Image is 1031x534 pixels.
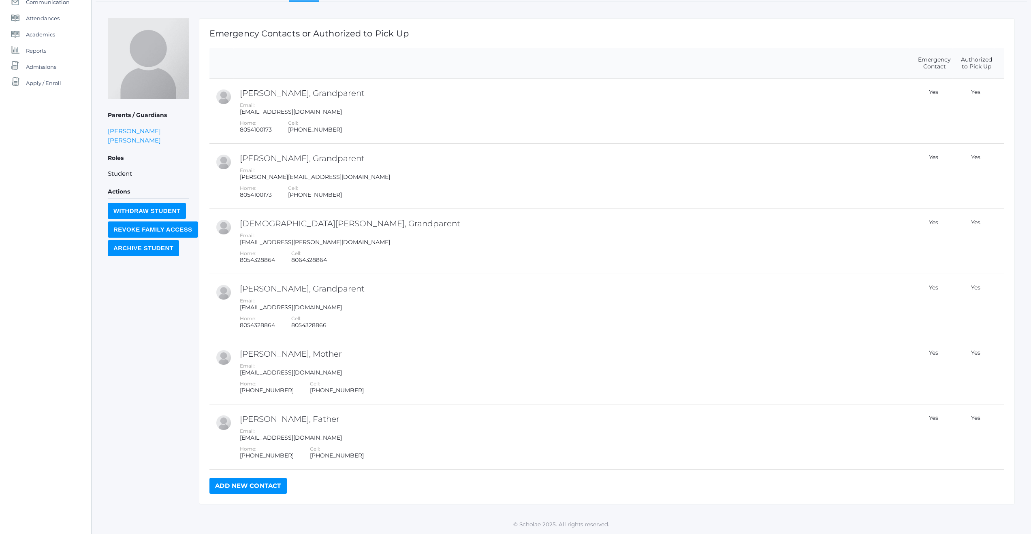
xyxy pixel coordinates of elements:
[240,109,908,115] div: [EMAIL_ADDRESS][DOMAIN_NAME]
[240,304,908,311] div: [EMAIL_ADDRESS][DOMAIN_NAME]
[310,381,320,387] label: Cell:
[953,48,994,79] th: Authorized to Pick Up
[240,232,255,238] label: Email:
[240,239,908,246] div: [EMAIL_ADDRESS][PERSON_NAME][DOMAIN_NAME]
[240,167,255,173] label: Email:
[240,349,908,358] h2: [PERSON_NAME], Mother
[310,452,364,459] div: [PHONE_NUMBER]
[240,185,256,191] label: Home:
[240,250,256,256] label: Home:
[216,154,232,170] div: Greg Bair
[240,322,275,329] div: 8054328864
[108,151,189,165] h5: Roles
[291,322,327,329] div: 8054328866
[291,315,301,321] label: Cell:
[240,363,255,369] label: Email:
[108,185,189,199] h5: Actions
[108,136,161,145] a: [PERSON_NAME]
[240,415,908,423] h2: [PERSON_NAME], Father
[240,434,908,441] div: [EMAIL_ADDRESS][DOMAIN_NAME]
[240,126,272,133] div: 8054100173
[240,154,908,163] h2: [PERSON_NAME], Grandparent
[26,43,46,59] span: Reports
[216,284,232,300] div: Dave Cox
[240,89,908,98] h2: [PERSON_NAME], Grandparent
[108,203,186,219] input: Withdraw Student
[108,18,189,99] img: Charlotte Bair
[288,191,342,198] div: [PHONE_NUMBER]
[240,120,256,126] label: Home:
[240,428,255,434] label: Email:
[310,387,364,394] div: [PHONE_NUMBER]
[291,257,327,264] div: 8064328864
[216,89,232,105] div: Sheila Bair
[240,191,272,198] div: 8054100173
[953,274,994,339] td: Yes
[26,26,55,43] span: Academics
[240,219,908,228] h2: [DEMOGRAPHIC_DATA][PERSON_NAME], Grandparent
[209,29,1004,38] h1: Emergency Contacts or Authorized to Pick Up
[953,209,994,274] td: Yes
[108,240,179,256] input: Archive Student
[310,446,320,452] label: Cell:
[910,79,953,144] td: Yes
[108,169,189,179] li: Student
[240,387,294,394] div: [PHONE_NUMBER]
[240,315,256,321] label: Home:
[910,144,953,209] td: Yes
[240,369,908,376] div: [EMAIL_ADDRESS][DOMAIN_NAME]
[216,219,232,235] div: Cristii Cox
[240,298,255,304] label: Email:
[26,59,56,75] span: Admissions
[291,250,301,256] label: Cell:
[216,349,232,366] div: Brianna Bair
[240,174,908,181] div: [PERSON_NAME][EMAIL_ADDRESS][DOMAIN_NAME]
[910,48,953,79] th: Emergency Contact
[953,339,994,404] td: Yes
[288,120,298,126] label: Cell:
[108,109,189,122] h5: Parents / Guardians
[240,257,275,264] div: 8054328864
[953,144,994,209] td: Yes
[108,221,198,238] input: Revoke Family Access
[240,284,908,293] h2: [PERSON_NAME], Grandparent
[26,75,61,91] span: Apply / Enroll
[92,520,1031,528] p: © Scholae 2025. All rights reserved.
[953,79,994,144] td: Yes
[910,209,953,274] td: Yes
[288,126,342,133] div: [PHONE_NUMBER]
[240,452,294,459] div: [PHONE_NUMBER]
[910,339,953,404] td: Yes
[209,478,287,494] a: Add New Contact
[240,446,256,452] label: Home:
[240,102,255,108] label: Email:
[910,274,953,339] td: Yes
[26,10,60,26] span: Attendances
[910,404,953,470] td: Yes
[953,404,994,470] td: Yes
[240,381,256,387] label: Home:
[108,126,161,136] a: [PERSON_NAME]
[216,415,232,431] div: Scott Bair
[288,185,298,191] label: Cell:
